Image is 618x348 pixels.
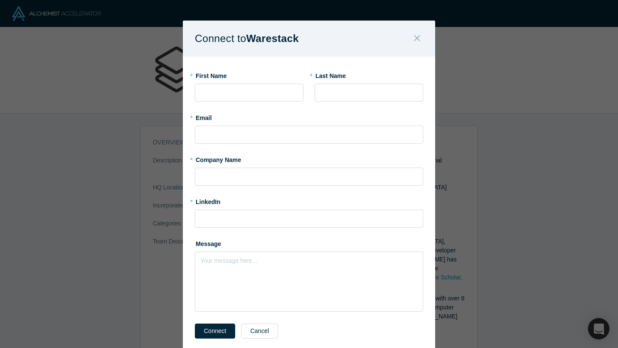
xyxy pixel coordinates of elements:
label: Last Name [315,69,423,81]
button: Close [408,30,426,48]
h1: Connect to [195,30,314,48]
button: Cancel [241,324,278,339]
label: First Name [195,69,303,81]
div: rdw-wrapper [195,252,423,312]
b: Warestack [246,33,299,44]
div: rdw-editor [201,255,418,264]
label: Message [195,237,423,249]
label: LinkedIn [195,195,221,207]
label: Email [195,111,423,123]
button: Connect [195,324,235,339]
label: Company Name [195,153,423,165]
